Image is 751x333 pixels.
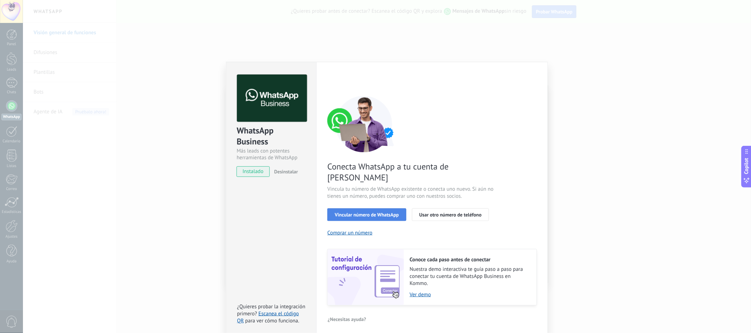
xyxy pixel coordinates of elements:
[327,208,406,221] button: Vincular número de WhatsApp
[11,18,17,24] img: website_grey.svg
[237,310,299,324] a: Escanea el código QR
[743,158,750,174] span: Copilot
[20,41,26,47] img: tab_domain_overview_orange.svg
[412,208,489,221] button: Usar otro número de teléfono
[71,41,77,47] img: tab_keywords_by_traffic_grey.svg
[272,166,298,177] button: Desinstalar
[237,166,269,177] span: instalado
[327,230,372,236] button: Comprar un número
[327,186,495,200] span: Vincula tu número de WhatsApp existente o conecta uno nuevo. Si aún no tienes un número, puedes c...
[237,148,306,161] div: Más leads con potentes herramientas de WhatsApp
[79,42,117,46] div: Keywords by Traffic
[274,168,298,175] span: Desinstalar
[245,317,299,324] span: para ver cómo funciona.
[410,291,530,298] a: Ver demo
[327,161,495,183] span: Conecta WhatsApp a tu cuenta de [PERSON_NAME]
[18,18,78,24] div: Domain: [DOMAIN_NAME]
[327,96,401,152] img: connect number
[419,212,482,217] span: Usar otro número de teléfono
[410,266,530,287] span: Nuestra demo interactiva te guía paso a paso para conectar tu cuenta de WhatsApp Business en Kommo.
[327,314,366,325] button: ¿Necesitas ayuda?
[28,42,63,46] div: Domain Overview
[11,11,17,17] img: logo_orange.svg
[20,11,35,17] div: v 4.0.25
[328,317,366,322] span: ¿Necesitas ayuda?
[335,212,399,217] span: Vincular número de WhatsApp
[410,256,530,263] h2: Conoce cada paso antes de conectar
[237,75,307,122] img: logo_main.png
[237,125,306,148] div: WhatsApp Business
[237,303,305,317] span: ¿Quieres probar la integración primero?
